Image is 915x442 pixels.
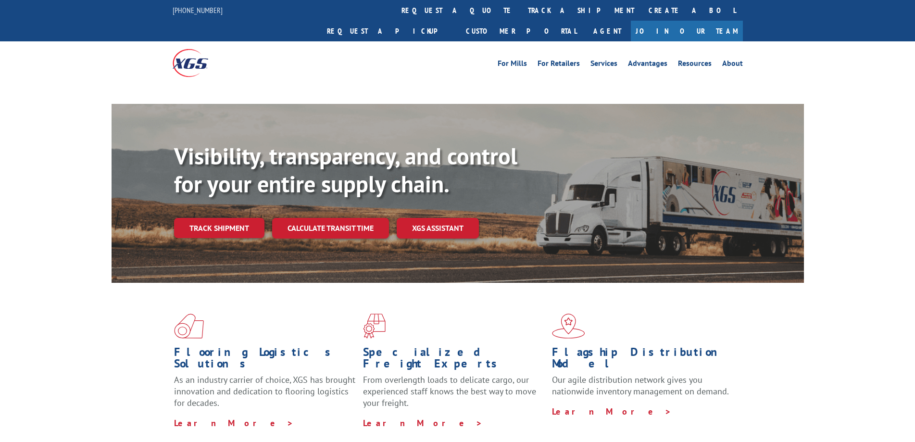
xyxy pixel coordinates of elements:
[584,21,631,41] a: Agent
[397,218,479,239] a: XGS ASSISTANT
[552,374,729,397] span: Our agile distribution network gives you nationwide inventory management on demand.
[174,314,204,339] img: xgs-icon-total-supply-chain-intelligence-red
[173,5,223,15] a: [PHONE_NUMBER]
[552,314,585,339] img: xgs-icon-flagship-distribution-model-red
[174,141,517,199] b: Visibility, transparency, and control for your entire supply chain.
[628,60,667,70] a: Advantages
[174,346,356,374] h1: Flooring Logistics Solutions
[678,60,712,70] a: Resources
[174,374,355,408] span: As an industry carrier of choice, XGS has brought innovation and dedication to flooring logistics...
[320,21,459,41] a: Request a pickup
[363,346,545,374] h1: Specialized Freight Experts
[363,314,386,339] img: xgs-icon-focused-on-flooring-red
[552,346,734,374] h1: Flagship Distribution Model
[722,60,743,70] a: About
[363,417,483,429] a: Learn More >
[552,406,672,417] a: Learn More >
[363,374,545,417] p: From overlength loads to delicate cargo, our experienced staff knows the best way to move your fr...
[174,218,264,238] a: Track shipment
[631,21,743,41] a: Join Our Team
[498,60,527,70] a: For Mills
[174,417,294,429] a: Learn More >
[590,60,617,70] a: Services
[538,60,580,70] a: For Retailers
[272,218,389,239] a: Calculate transit time
[459,21,584,41] a: Customer Portal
